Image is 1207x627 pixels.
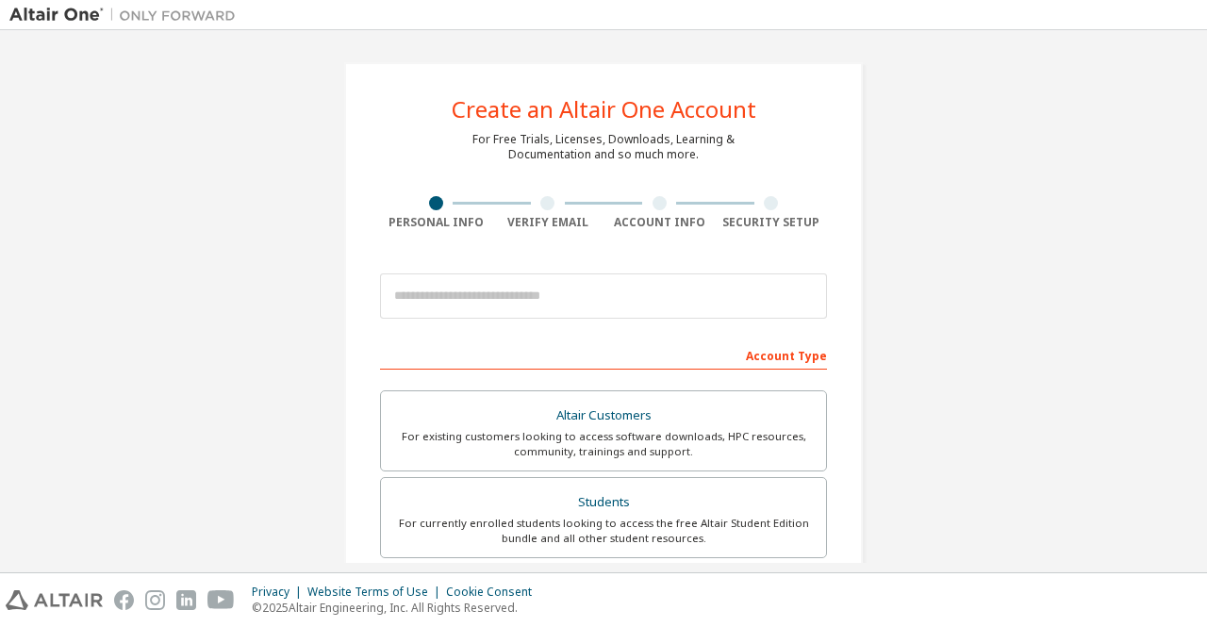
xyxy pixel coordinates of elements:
[6,590,103,610] img: altair_logo.svg
[145,590,165,610] img: instagram.svg
[176,590,196,610] img: linkedin.svg
[207,590,235,610] img: youtube.svg
[9,6,245,25] img: Altair One
[716,215,828,230] div: Security Setup
[492,215,604,230] div: Verify Email
[252,600,543,616] p: © 2025 Altair Engineering, Inc. All Rights Reserved.
[307,585,446,600] div: Website Terms of Use
[392,516,815,546] div: For currently enrolled students looking to access the free Altair Student Edition bundle and all ...
[114,590,134,610] img: facebook.svg
[252,585,307,600] div: Privacy
[603,215,716,230] div: Account Info
[392,403,815,429] div: Altair Customers
[392,429,815,459] div: For existing customers looking to access software downloads, HPC resources, community, trainings ...
[392,489,815,516] div: Students
[380,215,492,230] div: Personal Info
[446,585,543,600] div: Cookie Consent
[472,132,735,162] div: For Free Trials, Licenses, Downloads, Learning & Documentation and so much more.
[380,339,827,370] div: Account Type
[452,98,756,121] div: Create an Altair One Account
